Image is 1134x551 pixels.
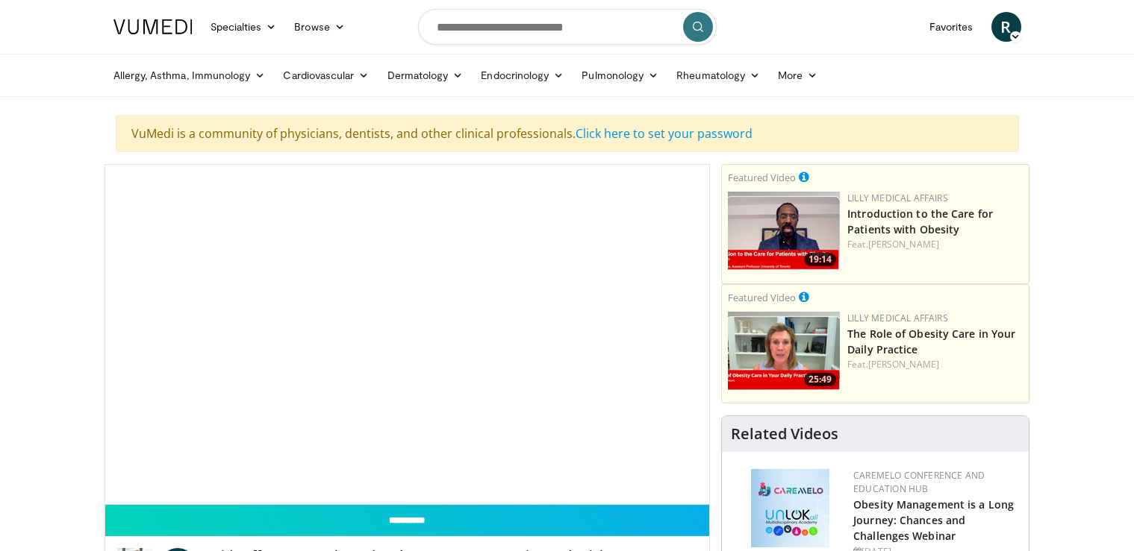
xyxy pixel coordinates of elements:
[667,60,769,90] a: Rheumatology
[847,327,1015,356] a: The Role of Obesity Care in Your Daily Practice
[868,238,939,251] a: [PERSON_NAME]
[105,165,710,505] video-js: Video Player
[731,425,838,443] h4: Related Videos
[378,60,473,90] a: Dermatology
[920,12,982,42] a: Favorites
[576,125,753,142] a: Click here to set your password
[728,192,840,270] img: acc2e291-ced4-4dd5-b17b-d06994da28f3.png.150x105_q85_crop-smart_upscale.png
[728,312,840,390] a: 25:49
[116,115,1019,152] div: VuMedi is a community of physicians, dentists, and other clinical professionals.
[847,207,993,236] a: Introduction to the Care for Patients with Obesity
[847,358,1023,371] div: Feat.
[472,60,573,90] a: Endocrinology
[202,12,286,42] a: Specialties
[274,60,378,90] a: Cardiovascular
[853,469,985,495] a: CaReMeLO Conference and Education Hub
[728,291,796,304] small: Featured Video
[728,312,840,390] img: e1208b6b-349f-4914-9dd7-f97803bdbf1d.png.150x105_q85_crop-smart_upscale.png
[113,19,193,34] img: VuMedi Logo
[847,312,948,324] a: Lilly Medical Affairs
[804,373,836,386] span: 25:49
[847,192,948,204] a: Lilly Medical Affairs
[847,238,1023,251] div: Feat.
[804,253,836,266] span: 19:14
[728,171,796,184] small: Featured Video
[853,497,1014,543] a: Obesity Management is a Long Journey: Chances and Challenges Webinar
[728,192,840,270] a: 19:14
[991,12,1021,42] a: R
[105,60,275,90] a: Allergy, Asthma, Immunology
[418,9,717,45] input: Search topics, interventions
[868,358,939,371] a: [PERSON_NAME]
[751,469,829,547] img: 45df64a9-a6de-482c-8a90-ada250f7980c.png.150x105_q85_autocrop_double_scale_upscale_version-0.2.jpg
[285,12,354,42] a: Browse
[769,60,826,90] a: More
[573,60,667,90] a: Pulmonology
